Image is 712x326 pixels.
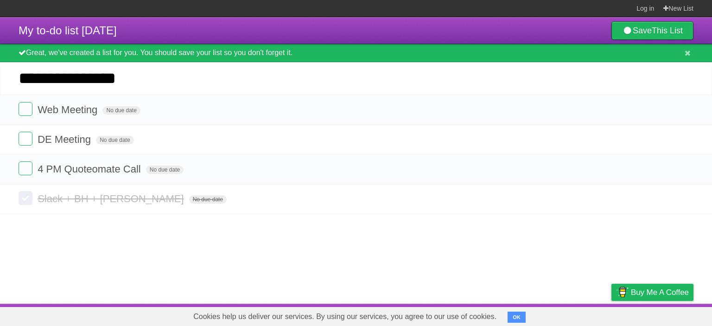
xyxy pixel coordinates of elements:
[19,132,32,146] label: Done
[38,104,100,115] span: Web Meeting
[38,193,186,205] span: Slack + BH + [PERSON_NAME]
[38,134,93,145] span: DE Meeting
[611,21,693,40] a: SaveThis List
[631,284,689,300] span: Buy me a coffee
[599,306,623,324] a: Privacy
[96,136,133,144] span: No due date
[488,306,508,324] a: About
[19,191,32,205] label: Done
[19,102,32,116] label: Done
[189,195,227,204] span: No due date
[102,106,140,115] span: No due date
[184,307,506,326] span: Cookies help us deliver our services. By using our services, you agree to our use of cookies.
[652,26,683,35] b: This List
[19,24,117,37] span: My to-do list [DATE]
[19,161,32,175] label: Done
[616,284,629,300] img: Buy me a coffee
[38,163,143,175] span: 4 PM Quoteomate Call
[146,166,184,174] span: No due date
[568,306,588,324] a: Terms
[611,284,693,301] a: Buy me a coffee
[508,312,526,323] button: OK
[635,306,693,324] a: Suggest a feature
[519,306,556,324] a: Developers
